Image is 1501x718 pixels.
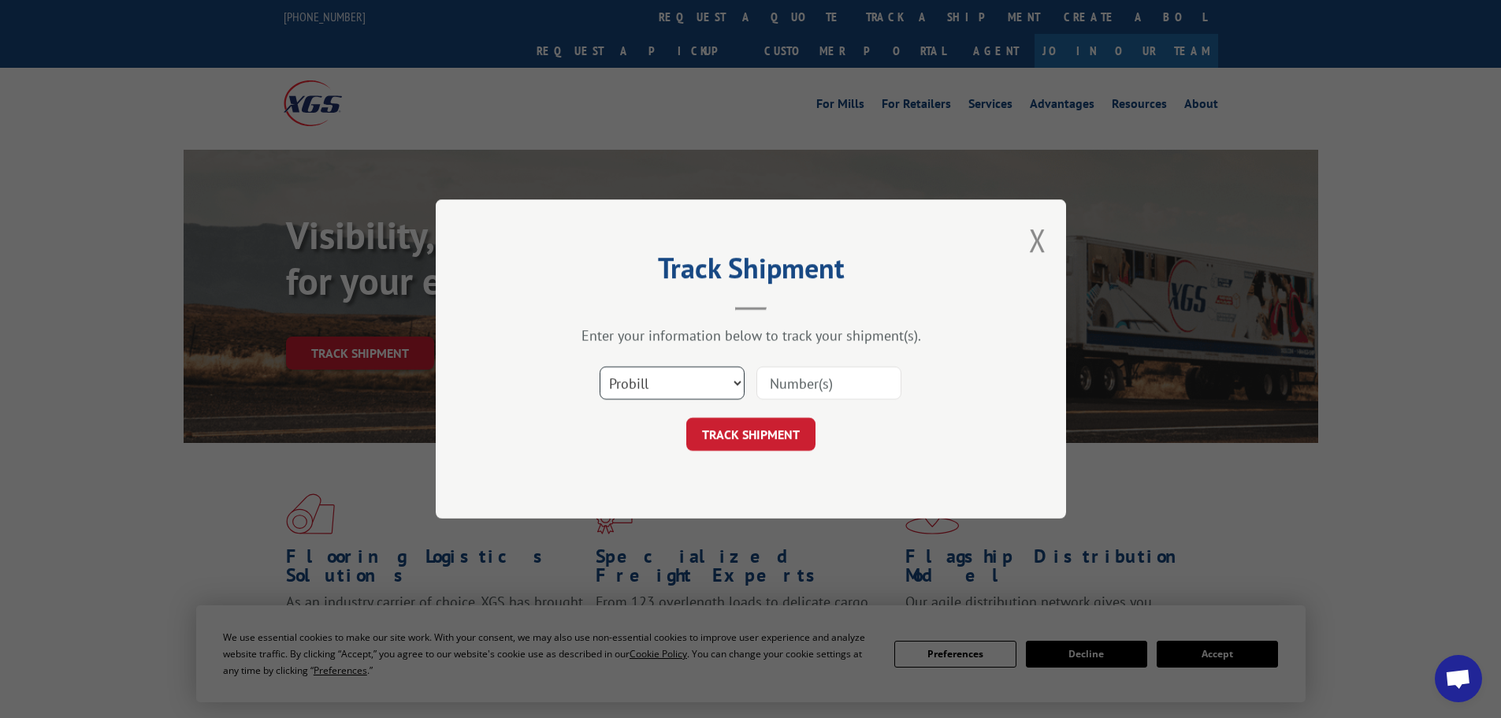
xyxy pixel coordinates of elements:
[686,418,816,451] button: TRACK SHIPMENT
[515,326,987,344] div: Enter your information below to track your shipment(s).
[515,257,987,287] h2: Track Shipment
[1029,219,1046,261] button: Close modal
[1435,655,1482,702] div: Open chat
[756,366,901,400] input: Number(s)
